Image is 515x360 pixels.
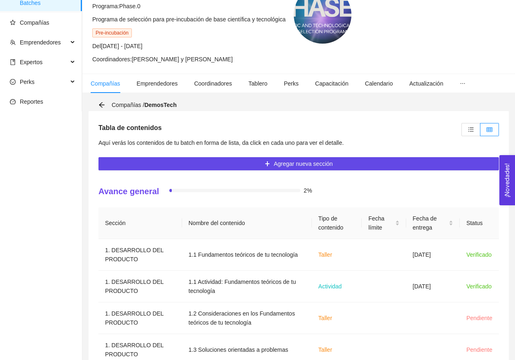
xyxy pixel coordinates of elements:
[98,271,182,302] td: 1. DESARROLLO DEL PRODUCTO
[10,20,16,26] span: star
[137,80,178,87] span: Emprendedores
[318,251,332,258] span: Taller
[98,239,182,271] td: 1. DESARROLLO DEL PRODUCTO
[194,80,232,87] span: Coordinadores
[460,81,466,86] span: ellipsis
[182,271,312,302] td: 1.1 Actividad: Fundamentos teóricos de tu tecnología
[312,207,362,239] th: Tipo de contenido
[315,80,349,87] span: Capacitación
[10,59,16,65] span: book
[406,271,460,302] td: [DATE]
[499,155,515,205] button: Open Feedback Widget
[248,80,267,87] span: Tablero
[98,123,162,133] h5: Tabla de contenidos
[182,239,312,271] td: 1.1 Fundamentos teóricos de tu tecnología
[468,127,474,132] span: unordered-list
[98,102,105,109] div: Volver
[92,43,143,49] span: Del [DATE] - [DATE]
[406,239,460,271] td: [DATE]
[304,188,315,193] span: 2%
[98,186,159,197] h4: Avance general
[466,251,492,258] span: Verificado
[318,315,332,321] span: Taller
[98,207,182,239] th: Sección
[20,79,35,85] span: Perks
[92,28,132,37] span: Pre-incubación
[98,157,499,170] button: plusAgregar nueva sección
[265,161,270,167] span: plus
[98,102,105,108] span: arrow-left
[409,80,443,87] span: Actualización
[318,346,332,353] span: Taller
[365,80,393,87] span: Calendario
[318,283,342,290] span: Actividad
[368,214,393,232] span: Fecha límite
[98,302,182,334] td: 1. DESARROLLO DEL PRODUCTO
[112,102,177,108] span: Compañías /
[20,98,43,105] span: Reportes
[466,346,492,353] span: Pendiente
[460,207,499,239] th: Status
[413,214,447,232] span: Fecha de entrega
[92,3,140,9] span: Programa: Phase.0
[284,80,299,87] span: Perks
[487,127,492,132] span: table
[182,302,312,334] td: 1.2 Consideraciones en los Fundamentos teóricos de tu tecnología
[274,159,332,168] span: Agregar nueva sección
[144,102,176,108] strong: DemosTech
[20,39,61,46] span: Emprendedores
[91,80,120,87] span: Compañías
[20,59,42,65] span: Expertos
[466,315,492,321] span: Pendiente
[92,16,286,23] span: Programa de selección para pre-incubación de base científica y tecnológica
[92,56,233,63] span: Coordinadores: [PERSON_NAME] y [PERSON_NAME]
[466,283,492,290] span: Verificado
[182,207,312,239] th: Nombre del contenido
[10,79,16,85] span: smile
[10,39,16,45] span: team
[10,99,16,105] span: dashboard
[20,19,49,26] span: Compañías
[98,139,344,146] span: Aquí verás los contenidos de tu batch en forma de lista, da click en cada uno para ver el detalle.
